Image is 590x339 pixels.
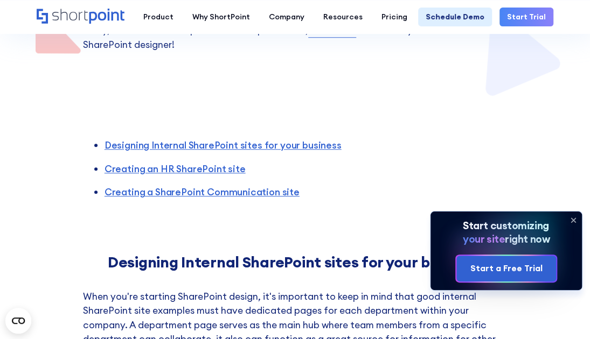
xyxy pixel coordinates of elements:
[83,253,508,271] h2: Designing Internal SharePoint sites for your business
[372,8,417,26] a: Pricing
[396,214,590,339] iframe: Chat Widget
[134,8,183,26] a: Product
[314,8,372,26] a: Resources
[105,163,246,175] a: Creating an HR SharePoint site
[192,11,250,23] div: Why ShortPoint
[105,186,300,198] a: Creating a SharePoint Communication site
[183,8,260,26] a: Why ShortPoint
[260,8,314,26] a: Company
[143,11,173,23] div: Product
[269,11,304,23] div: Company
[499,8,553,26] a: Start Trial
[5,308,31,334] button: Open CMP widget
[470,262,542,275] div: Start a Free Trial
[323,11,363,23] div: Resources
[456,256,556,282] a: Start a Free Trial
[37,9,124,25] a: Home
[105,139,342,151] a: Designing Internal SharePoint sites for your business
[418,8,492,26] a: Schedule Demo
[381,11,407,23] div: Pricing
